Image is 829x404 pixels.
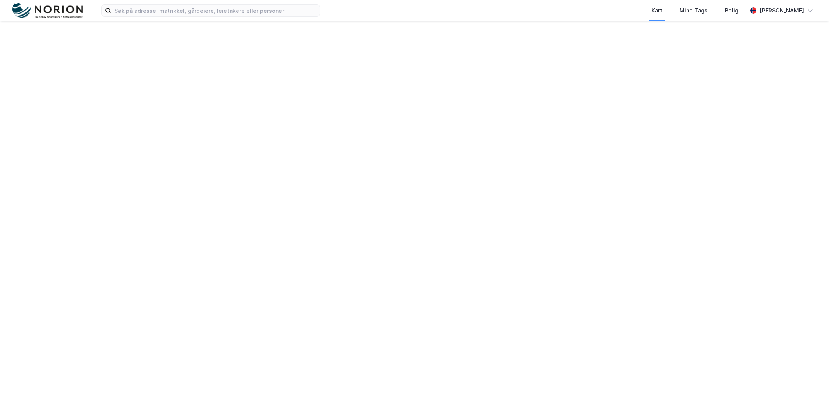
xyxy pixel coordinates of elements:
[111,5,320,16] input: Søk på adresse, matrikkel, gårdeiere, leietakere eller personer
[12,3,83,19] img: norion-logo.80e7a08dc31c2e691866.png
[680,6,708,15] div: Mine Tags
[725,6,738,15] div: Bolig
[760,6,804,15] div: [PERSON_NAME]
[651,6,662,15] div: Kart
[790,367,829,404] iframe: Chat Widget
